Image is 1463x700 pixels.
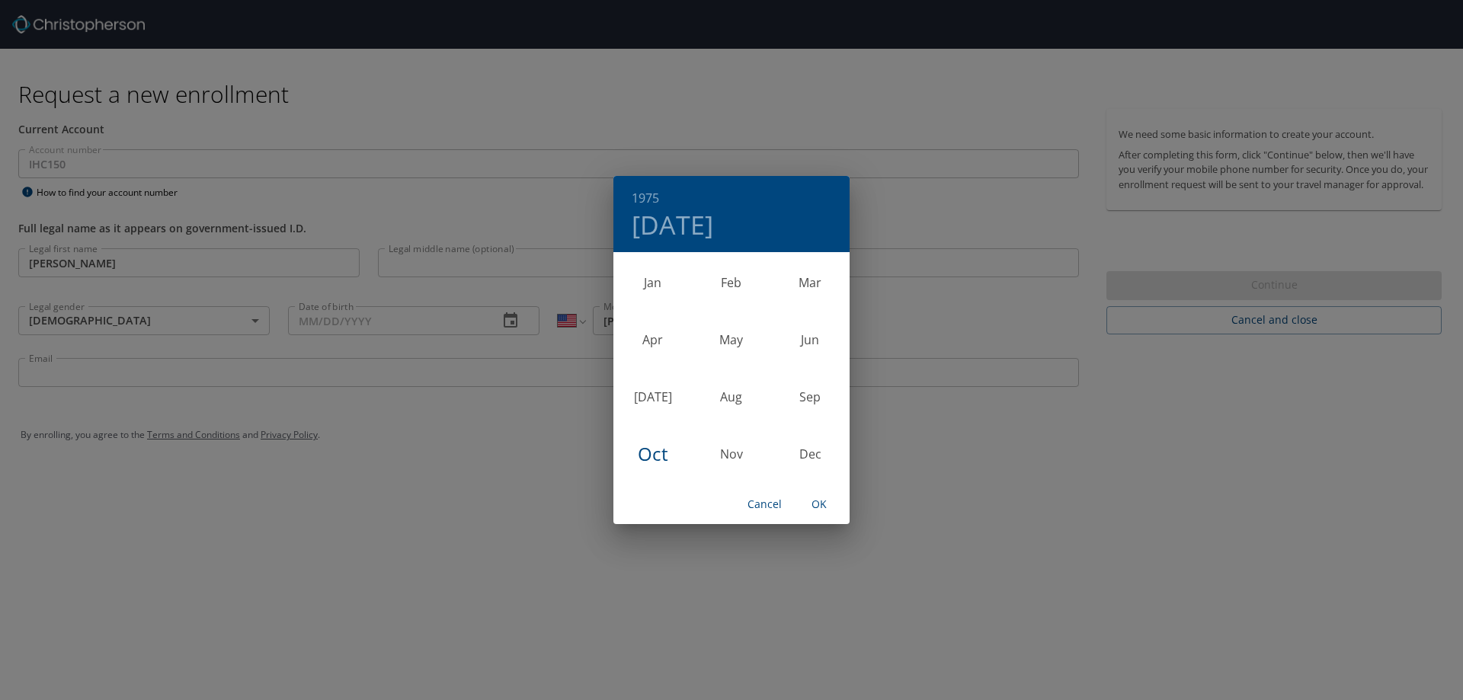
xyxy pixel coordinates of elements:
div: Oct [613,425,692,482]
button: OK [795,491,844,519]
div: Nov [692,425,770,482]
span: OK [801,495,837,514]
button: Cancel [740,491,789,519]
button: 1975 [632,187,659,209]
div: [DATE] [613,368,692,425]
div: Feb [692,254,770,311]
div: Mar [771,254,850,311]
div: May [692,311,770,368]
div: Dec [771,425,850,482]
div: Jun [771,311,850,368]
span: Cancel [746,495,783,514]
div: Aug [692,368,770,425]
div: Jan [613,254,692,311]
button: [DATE] [632,209,713,241]
div: Sep [771,368,850,425]
div: Apr [613,311,692,368]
